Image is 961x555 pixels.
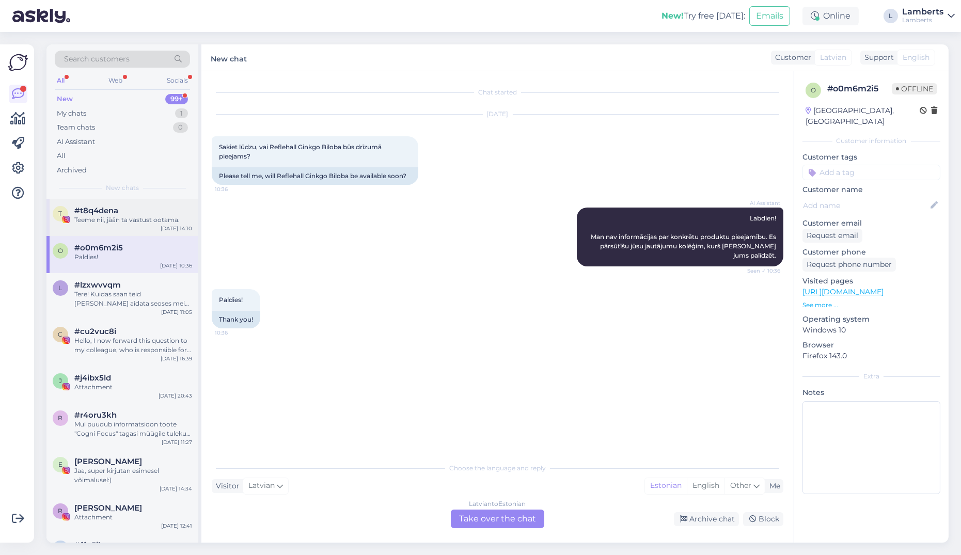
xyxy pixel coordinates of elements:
div: Paldies! [74,252,192,262]
label: New chat [211,51,247,65]
span: 10:36 [215,185,254,193]
div: [DATE] 12:41 [161,522,192,530]
span: #cu2vuc8i [74,327,116,336]
div: Extra [802,372,940,381]
span: #r4oru3kh [74,410,117,420]
div: AI Assistant [57,137,95,147]
span: r [58,414,63,422]
span: c [58,330,63,338]
img: Askly Logo [8,53,28,72]
div: All [55,74,67,87]
div: Request phone number [802,258,896,272]
div: Mul puudub informatsioon toote "Cogni Focus" tagasi müügile tuleku kohta. [PERSON_NAME] sellest [... [74,420,192,438]
div: [DATE] [212,109,783,119]
span: o [58,247,63,255]
div: New [57,94,73,104]
div: Attachment [74,513,192,522]
div: Lamberts [902,16,943,24]
div: 1 [175,108,188,119]
p: Customer tags [802,152,940,163]
div: Me [765,481,780,491]
span: Offline [892,83,937,94]
div: Chat started [212,88,783,97]
span: EMMA TAMMEMÄGI [74,457,142,466]
div: Online [802,7,859,25]
div: L [884,9,898,23]
input: Add a tag [802,165,940,180]
div: Visitor [212,481,240,491]
p: Visited pages [802,276,940,287]
span: Other [730,481,751,490]
span: New chats [106,183,139,193]
div: Tere! Kuidas saan teid [PERSON_NAME] aidata seoses meie teenustega? [74,290,192,308]
span: Sakiet lūdzu, vai Reflehall Ginkgo Biloba būs drīzumā pieejams? [219,143,383,160]
p: Firefox 143.0 [802,351,940,361]
div: Team chats [57,122,95,133]
p: Customer name [802,184,940,195]
a: [URL][DOMAIN_NAME] [802,287,884,296]
div: Please tell me, will Reflehall Ginkgo Biloba be available soon? [212,167,418,185]
div: Lamberts [902,8,943,16]
div: [DATE] 11:05 [161,308,192,316]
p: Customer phone [802,247,940,258]
span: AI Assistant [742,199,780,207]
div: 0 [173,122,188,133]
div: Jaa, super kirjutan esimesel võimalusel:) [74,466,192,485]
p: Windows 10 [802,325,940,336]
span: Regina Oja [74,503,142,513]
span: j [59,377,62,385]
div: Choose the language and reply [212,464,783,473]
div: Teeme nii, jään ta vastust ootama. [74,215,192,225]
span: E [58,461,62,468]
input: Add name [803,200,928,211]
span: 10:36 [215,329,254,337]
div: Archived [57,165,87,176]
div: Latvian to Estonian [469,499,526,509]
b: New! [661,11,684,21]
div: 99+ [165,94,188,104]
div: Customer information [802,136,940,146]
span: Seen ✓ 10:36 [742,267,780,275]
div: Web [107,74,125,87]
div: Estonian [645,478,687,494]
span: #o0m6m2i5 [74,243,123,252]
p: Customer email [802,218,940,229]
div: [DATE] 16:39 [161,355,192,362]
button: Emails [749,6,790,26]
p: Operating system [802,314,940,325]
div: [DATE] 10:36 [160,262,192,269]
div: # o0m6m2i5 [827,83,892,95]
div: Archive chat [674,512,739,526]
span: #j4ibx5ld [74,373,111,383]
span: Latvian [248,480,275,491]
span: English [903,52,930,63]
div: [DATE] 20:43 [159,392,192,400]
div: Try free [DATE]: [661,10,745,22]
span: Latvian [820,52,846,63]
span: #ffq5jbeq [74,541,113,550]
div: [DATE] 11:27 [162,438,192,446]
span: o [811,86,816,94]
div: [GEOGRAPHIC_DATA], [GEOGRAPHIC_DATA] [806,105,920,127]
span: Labdien! Man nav informācijas par konkrētu produktu pieejamību. Es pārsūtīšu jūsu jautājumu kolēģ... [591,214,778,259]
span: Paldies! [219,296,243,304]
div: Request email [802,229,862,243]
div: All [57,151,66,161]
div: [DATE] 14:10 [161,225,192,232]
p: Browser [802,340,940,351]
div: English [687,478,724,494]
span: R [58,507,63,515]
div: Hello, I now forward this question to my colleague, who is responsible for this. The reply will b... [74,336,192,355]
div: [DATE] 14:34 [160,485,192,493]
span: #lzxwvvqm [74,280,121,290]
div: My chats [57,108,86,119]
a: LambertsLamberts [902,8,955,24]
p: Notes [802,387,940,398]
span: t [59,210,62,217]
div: Take over the chat [451,510,544,528]
div: Block [743,512,783,526]
span: #t8q4dena [74,206,118,215]
p: See more ... [802,300,940,310]
div: Socials [165,74,190,87]
span: l [59,284,62,292]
